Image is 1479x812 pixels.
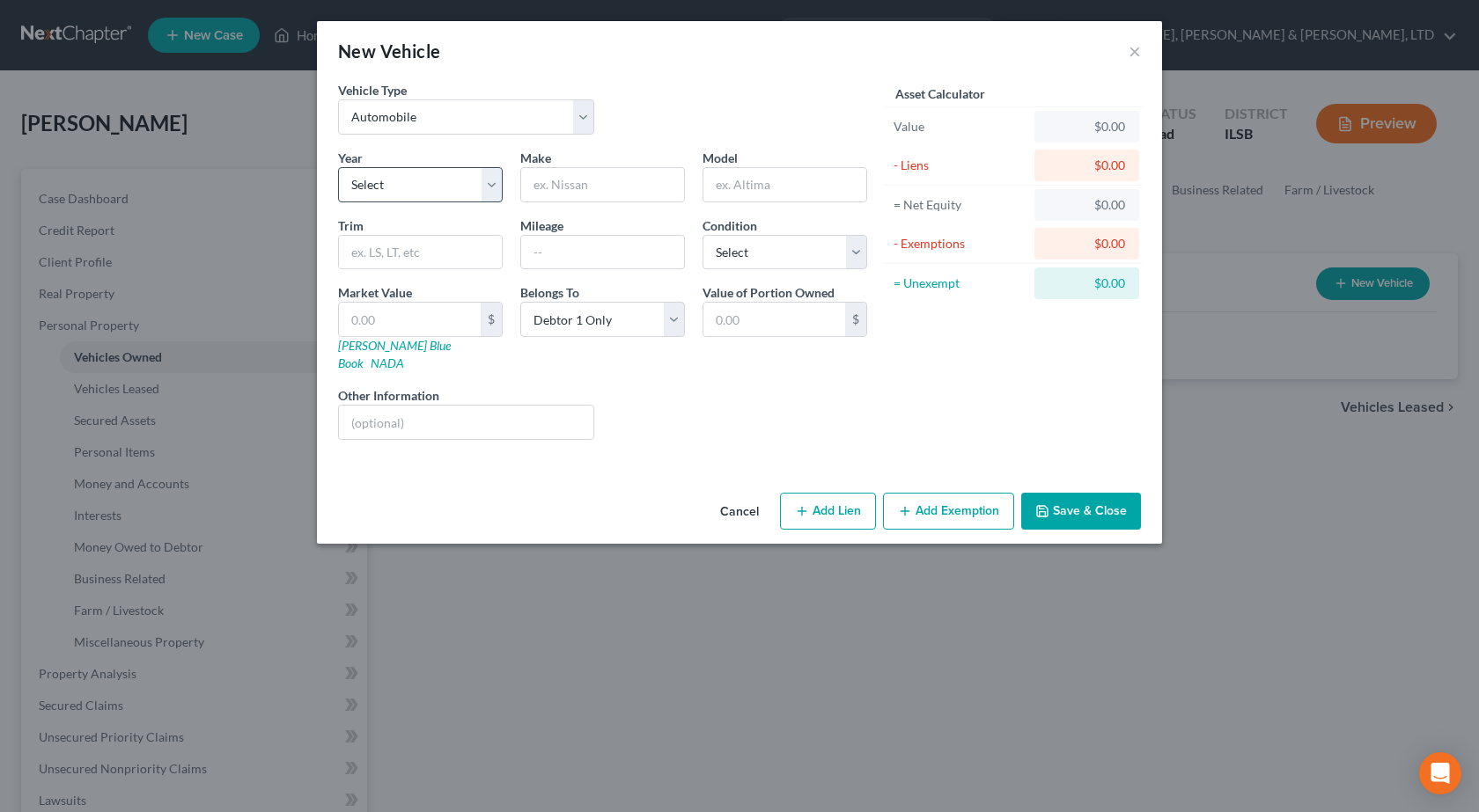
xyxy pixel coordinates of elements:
[1049,196,1125,214] div: $0.00
[520,285,579,300] span: Belongs To
[338,386,439,405] label: Other Information
[520,216,563,235] label: Mileage
[1021,493,1141,530] button: Save & Close
[895,84,985,103] label: Asset Calculator
[883,493,1014,530] button: Add Exemption
[521,236,684,269] input: --
[520,150,551,165] span: Make
[894,118,1026,135] div: Value
[339,406,593,439] input: (optional)
[339,236,502,269] input: ex. LS, LT, etc
[780,493,876,530] button: Add Lien
[703,303,845,336] input: 0.00
[894,235,1026,252] div: - Exemptions
[1049,274,1125,292] div: $0.00
[338,81,407,99] label: Vehicle Type
[338,216,364,235] label: Trim
[1419,752,1461,794] div: Open Intercom Messenger
[1049,235,1125,252] div: $0.00
[1049,118,1125,135] div: $0.00
[338,39,440,63] div: New Vehicle
[894,157,1026,174] div: - Liens
[1129,40,1141,62] button: ×
[706,494,773,530] button: Cancel
[703,216,757,235] label: Condition
[894,274,1026,292] div: = Unexempt
[845,303,866,336] div: $
[338,283,412,302] label: Market Value
[894,196,1026,214] div: = Net Equity
[703,149,738,167] label: Model
[338,338,451,370] a: [PERSON_NAME] Blue Book
[339,303,481,336] input: 0.00
[1049,157,1125,174] div: $0.00
[521,168,684,201] input: ex. Nissan
[703,283,835,302] label: Value of Portion Owned
[481,303,502,336] div: $
[703,168,866,201] input: ex. Altima
[371,355,404,370] a: NADA
[338,149,363,167] label: Year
